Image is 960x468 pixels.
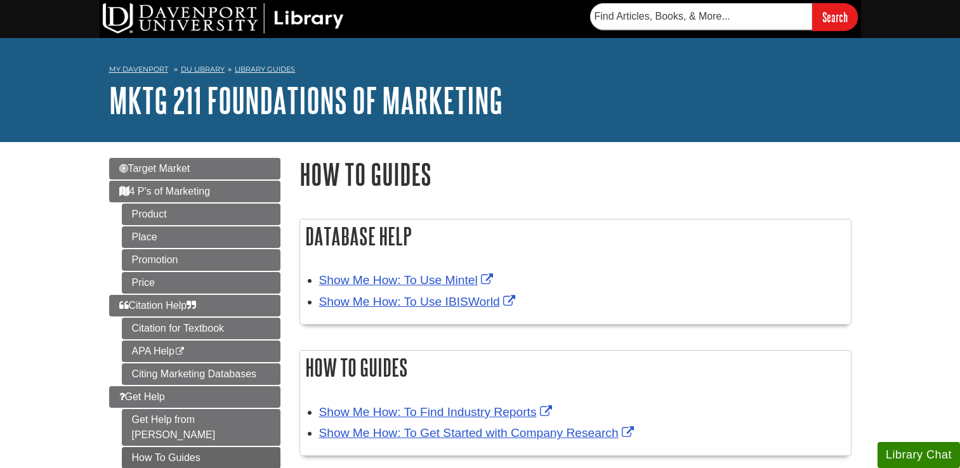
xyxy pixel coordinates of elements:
img: DU Library [103,3,344,34]
span: Get Help [119,391,165,402]
a: DU Library [181,65,225,74]
a: MKTG 211 Foundations of Marketing [109,81,503,120]
a: Get Help from [PERSON_NAME] [122,409,280,446]
a: Get Help [109,386,280,408]
a: Link opens in new window [319,273,496,287]
h2: Database Help [300,219,851,253]
i: This link opens in a new window [174,348,185,356]
a: Link opens in new window [319,426,637,439]
a: APA Help [122,341,280,362]
h2: How To Guides [300,351,851,384]
a: Citation Help [109,295,280,316]
a: Target Market [109,158,280,179]
a: Citation for Textbook [122,318,280,339]
input: Search [812,3,858,30]
nav: breadcrumb [109,61,852,81]
a: Promotion [122,249,280,271]
span: 4 P's of Marketing [119,186,211,197]
a: My Davenport [109,64,168,75]
a: Place [122,226,280,248]
a: Price [122,272,280,294]
button: Library Chat [878,442,960,468]
a: Product [122,204,280,225]
form: Searches DU Library's articles, books, and more [590,3,858,30]
a: Link opens in new window [319,405,555,419]
span: Citation Help [119,300,197,311]
a: 4 P's of Marketing [109,181,280,202]
a: Citing Marketing Databases [122,363,280,385]
a: Library Guides [235,65,295,74]
a: Link opens in new window [319,295,518,308]
span: Target Market [119,163,190,174]
h1: How To Guides [299,158,852,190]
input: Find Articles, Books, & More... [590,3,812,30]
